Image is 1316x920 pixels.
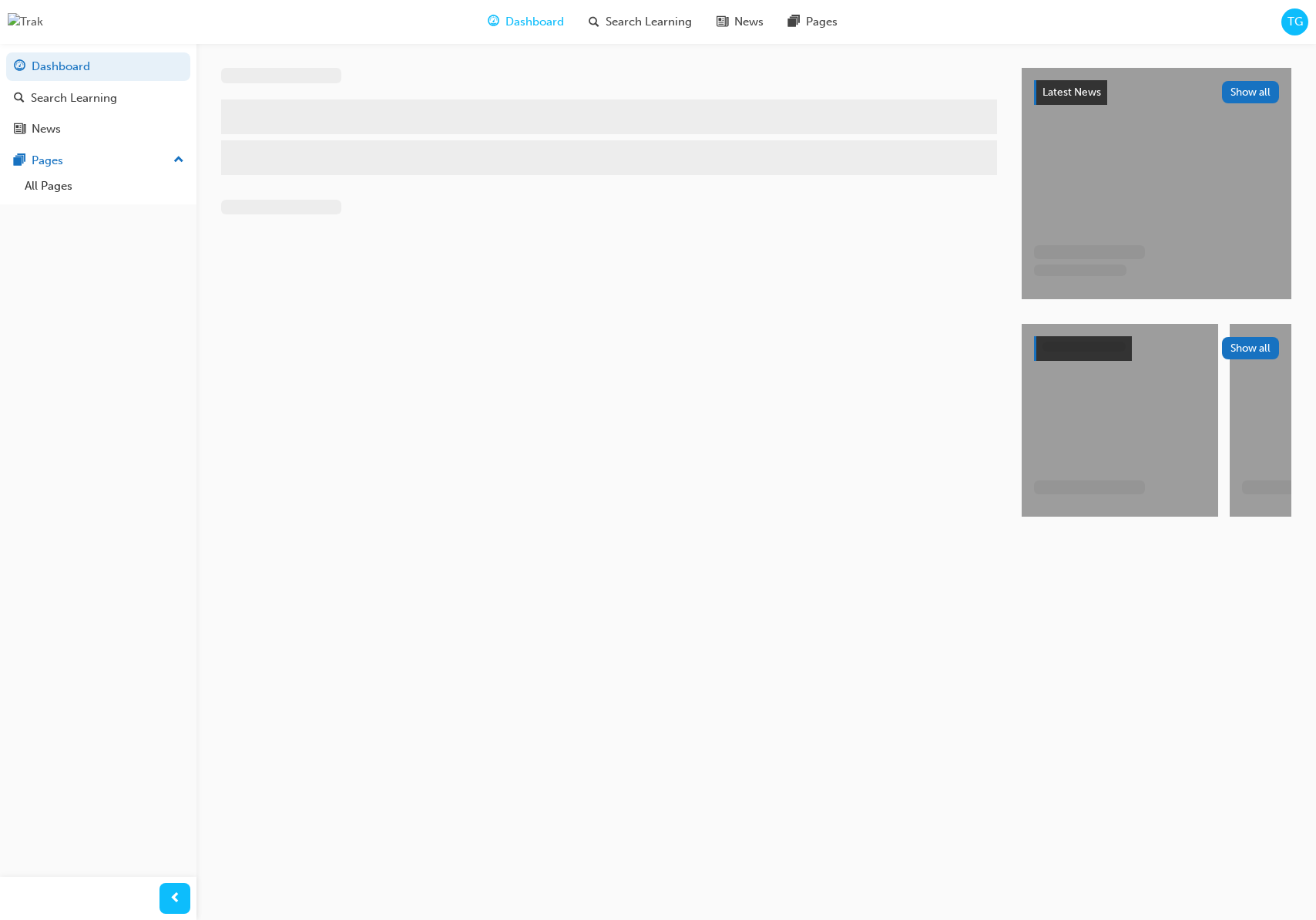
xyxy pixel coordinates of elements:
span: TG [1287,13,1303,31]
img: Trak [8,13,43,31]
button: Show all [1222,81,1280,103]
button: Show all [1222,337,1280,359]
span: Pages [806,13,838,31]
span: search-icon [589,12,599,32]
button: TG [1281,8,1308,35]
span: prev-icon [170,889,181,908]
a: All Pages [18,174,190,198]
div: News [32,120,61,138]
button: Pages [6,147,190,175]
span: Search Learning [606,13,692,31]
span: up-icon [173,150,184,170]
button: DashboardSearch LearningNews [6,49,190,147]
span: Latest News [1042,86,1101,99]
a: news-iconNews [704,6,776,38]
a: guage-iconDashboard [475,6,576,38]
span: search-icon [14,92,25,106]
a: Search Learning [6,84,190,113]
a: Latest NewsShow all [1034,80,1279,105]
div: Pages [32,152,63,170]
a: Dashboard [6,52,190,81]
div: Search Learning [31,89,117,107]
a: Show all [1034,336,1279,361]
span: news-icon [717,12,728,32]
a: pages-iconPages [776,6,850,38]
span: Dashboard [505,13,564,31]
span: pages-icon [14,154,25,168]
span: guage-icon [14,60,25,74]
a: News [6,115,190,143]
span: pages-icon [788,12,800,32]
span: News [734,13,764,31]
span: guage-icon [488,12,499,32]
span: news-icon [14,123,25,136]
a: search-iconSearch Learning [576,6,704,38]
